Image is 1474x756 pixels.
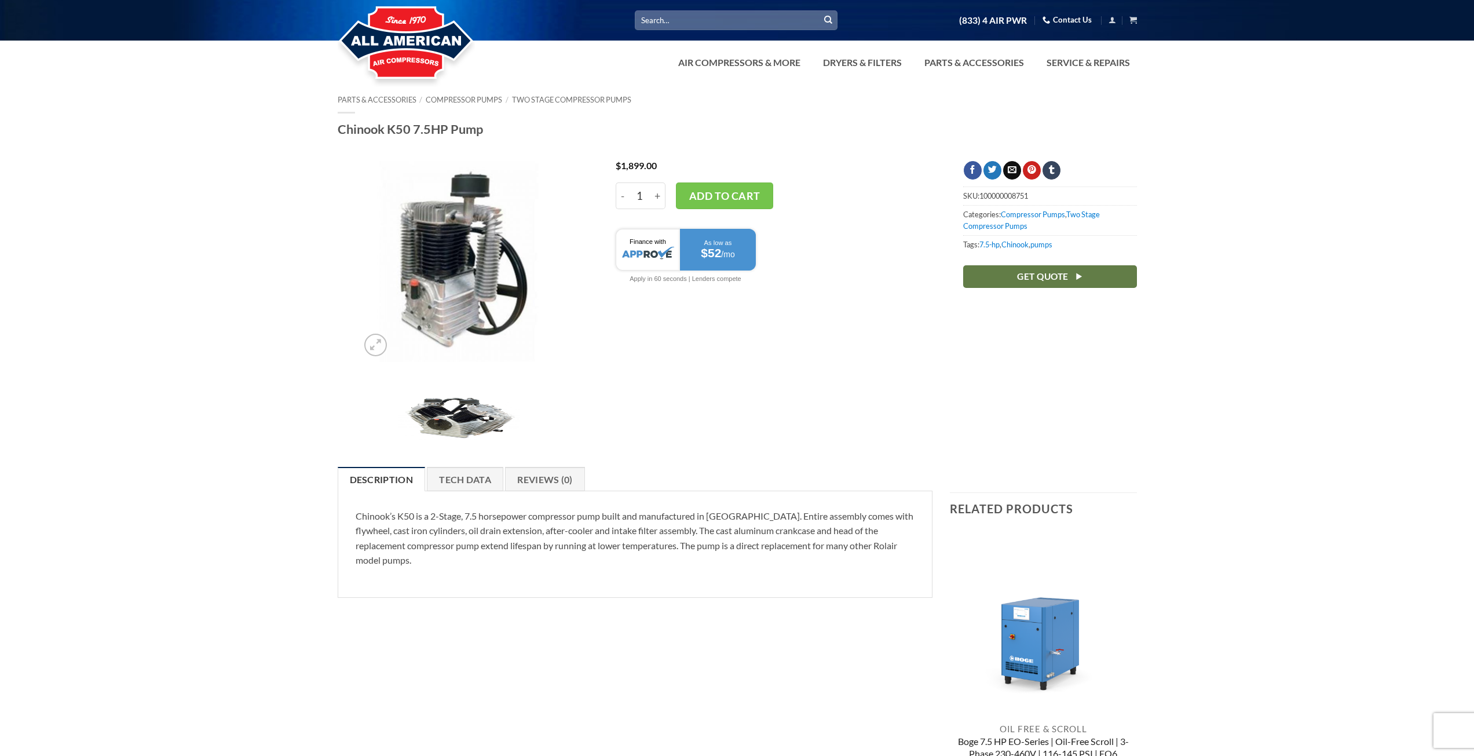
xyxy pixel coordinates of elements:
[676,182,773,209] button: Add to cart
[1003,161,1021,180] a: Email to a Friend
[983,161,1001,180] a: Share on Twitter
[338,96,1137,104] nav: Breadcrumb
[650,182,665,209] input: Increase quantity of Chinook K50 7.5HP Pump
[1109,13,1116,27] a: Login
[1043,161,1060,180] a: Share on Tumblr
[950,493,1137,524] h3: Related products
[820,12,837,29] button: Submit
[398,395,520,441] img: Chinook K100 Pump
[356,509,915,568] p: Chinook’s K50 is a 2-Stage, 7.5 horsepower compressor pump built and manufactured in [GEOGRAPHIC_...
[917,51,1031,74] a: Parts & Accessories
[419,95,422,104] span: /
[959,10,1027,31] a: (833) 4 AIR PWR
[616,160,657,171] bdi: 1,899.00
[616,182,630,209] input: Reduce quantity of Chinook K50 7.5HP Pump
[950,530,1137,717] img: Boge 7.5 HP EO-Series | Oil-Free Scroll | 3-Phase 230-460V | 116-145 PSI | EO6
[630,182,651,209] input: Product quantity
[635,10,837,30] input: Search…
[1129,13,1137,27] a: View cart
[1030,240,1052,249] a: pumps
[963,235,1137,253] span: Tags: , ,
[506,95,509,104] span: /
[963,205,1137,235] span: Categories: ,
[338,95,416,104] a: Parts & Accessories
[505,467,585,491] a: Reviews (0)
[964,161,982,180] a: Share on Facebook
[364,334,387,356] a: Zoom
[359,161,559,362] img: Chinook K50 7.5HP Pump
[427,467,503,491] a: Tech Data
[1023,161,1041,180] a: Pin on Pinterest
[426,95,502,104] a: Compressor Pumps
[963,187,1137,204] span: SKU:
[338,121,1137,137] h1: Chinook K50 7.5HP Pump
[979,240,1000,249] a: 7.5-hp
[950,724,1137,734] p: Oil Free & Scroll
[963,265,1137,288] a: Get Quote
[1040,51,1137,74] a: Service & Repairs
[616,160,621,171] span: $
[1001,210,1065,219] a: Compressor Pumps
[671,51,807,74] a: Air Compressors & More
[979,191,1028,200] span: 100000008751
[512,95,631,104] a: Two Stage Compressor Pumps
[338,467,426,491] a: Description
[816,51,909,74] a: Dryers & Filters
[1001,240,1029,249] a: Chinook
[1043,11,1092,29] a: Contact Us
[1017,269,1068,284] span: Get Quote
